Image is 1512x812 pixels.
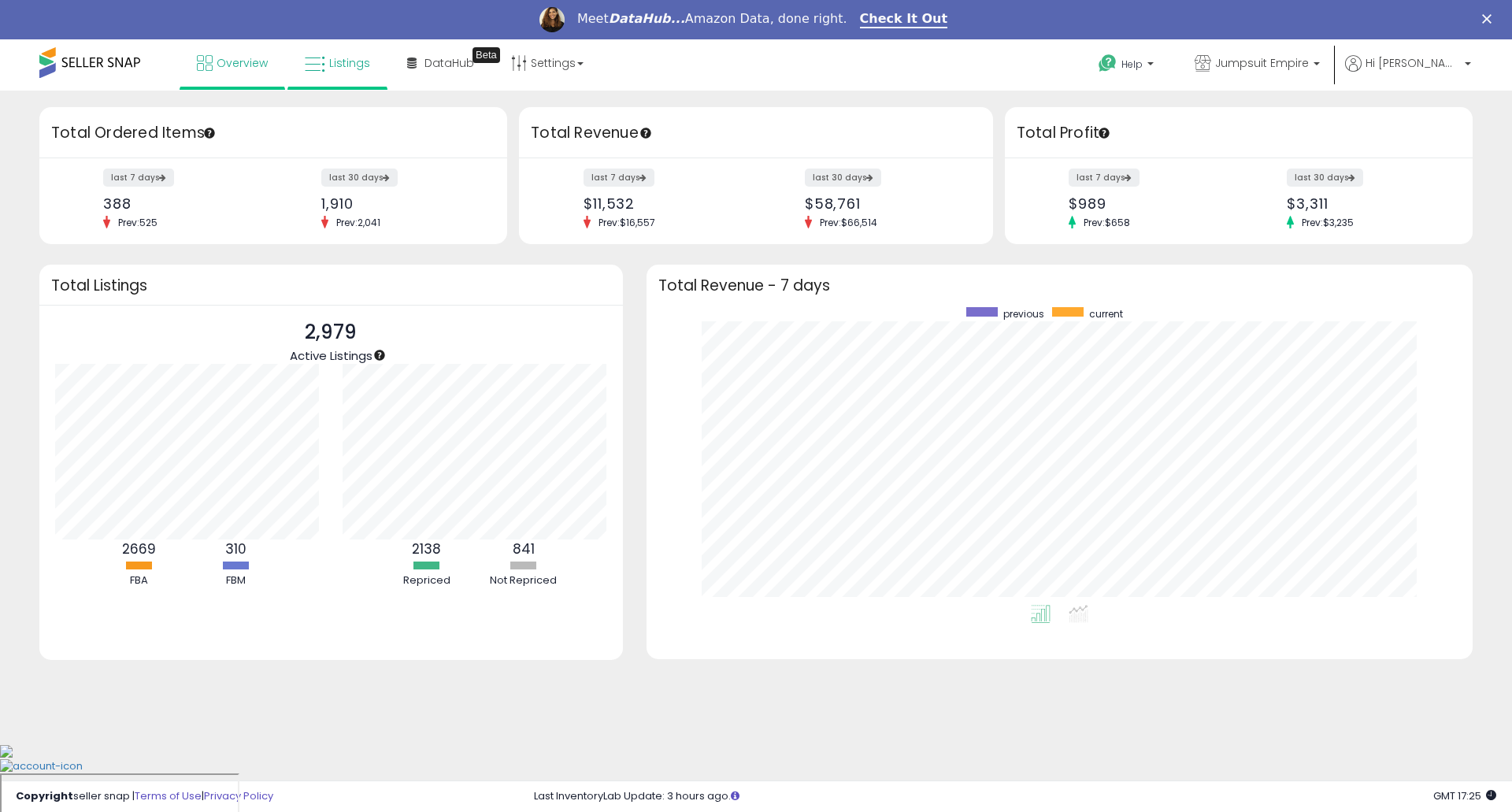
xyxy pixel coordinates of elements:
span: Hi [PERSON_NAME] [1366,55,1460,71]
span: Prev: 525 [110,216,165,229]
span: Jumpsuit Empire [1215,55,1309,71]
div: FBA [91,573,186,588]
b: 310 [225,539,246,558]
span: Prev: 2,041 [328,216,388,229]
a: DataHub [395,39,486,87]
a: Jumpsuit Empire [1183,39,1332,91]
div: Tooltip anchor [202,126,217,140]
label: last 30 days [805,169,881,187]
span: Prev: $66,514 [812,216,885,229]
div: Repriced [380,573,474,588]
div: FBM [188,573,283,588]
div: Tooltip anchor [472,47,500,63]
span: Overview [217,55,268,71]
label: last 30 days [1287,169,1363,187]
span: DataHub [424,55,474,71]
div: Tooltip anchor [1097,126,1111,140]
b: 2138 [412,539,441,558]
a: Help [1086,42,1169,91]
div: Tooltip anchor [639,126,653,140]
span: Active Listings [290,347,372,364]
span: previous [1003,307,1044,321]
span: Prev: $658 [1076,216,1138,229]
div: $3,311 [1287,195,1445,212]
h3: Total Ordered Items [51,122,495,144]
span: Prev: $3,235 [1294,216,1362,229]
a: Listings [293,39,382,87]
span: Listings [329,55,370,71]
a: Settings [499,39,595,87]
h3: Total Profit [1017,122,1461,144]
i: DataHub... [609,11,685,26]
div: Close [1482,14,1498,24]
b: 2669 [122,539,156,558]
a: Check It Out [860,11,948,28]
span: Help [1121,57,1143,71]
div: $989 [1069,195,1227,212]
div: Meet Amazon Data, done right. [577,11,847,27]
label: last 7 days [103,169,174,187]
a: Hi [PERSON_NAME] [1345,55,1471,91]
span: Prev: $16,557 [591,216,663,229]
div: 388 [103,195,261,212]
i: Get Help [1098,54,1117,73]
img: Profile image for Georgie [539,7,565,32]
div: Not Repriced [476,573,571,588]
div: $11,532 [584,195,744,212]
div: $58,761 [805,195,965,212]
label: last 7 days [1069,169,1140,187]
a: Overview [185,39,280,87]
label: last 7 days [584,169,654,187]
b: 841 [513,539,535,558]
span: current [1089,307,1123,321]
h3: Total Revenue [531,122,981,144]
h3: Total Listings [51,280,611,291]
div: 1,910 [321,195,480,212]
h3: Total Revenue - 7 days [658,280,1461,291]
div: Tooltip anchor [372,348,387,362]
label: last 30 days [321,169,398,187]
p: 2,979 [290,317,372,347]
